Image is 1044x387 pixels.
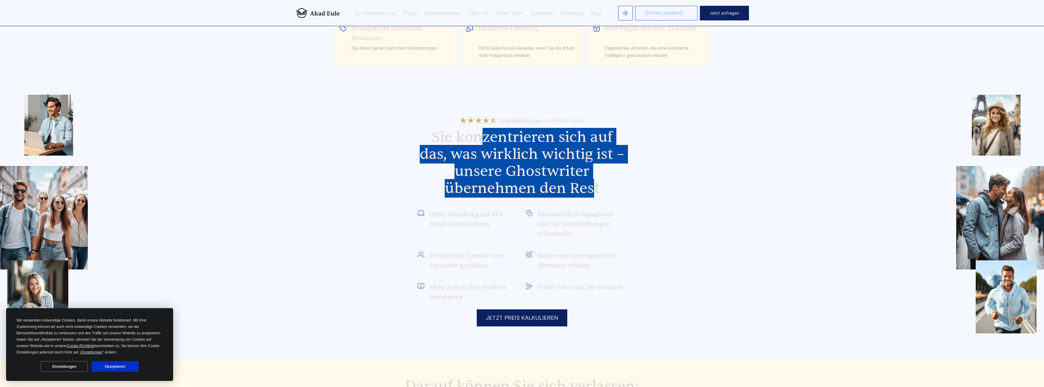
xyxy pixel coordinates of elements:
[80,350,102,354] span: Einstellungen
[429,251,518,270] span: Freizeit mit Familie oder Freunden genießen
[635,6,697,20] a: [PHONE_NUMBER]
[429,209,518,229] span: Ohne Ablenkung auf den Beruf konzentrieren
[417,251,425,258] img: Freizeit mit Familie oder Freunden genießen
[355,11,396,16] a: So funktioniert es
[67,344,94,348] span: Cookie-Richtlinie
[7,260,68,333] img: img3
[468,11,489,16] a: Über uns
[526,209,533,217] img: Ehrenamtlich engagieren oder an Veranstaltungen teilnehmen
[339,25,347,32] img: Unbegrenzte kostenlose Revisionen
[466,25,473,32] img: Pünktliche Lieferung
[424,11,461,16] a: Beispielarbeiten
[91,361,138,372] button: Akzeptieren
[429,283,518,302] span: Mehr Zeit in Ihre Hobbies investieren
[417,129,627,197] h2: Sie konzentrieren sich auf das, was wirklich wichtig ist – unsere Ghostwriter übernehmen den Rest
[6,308,173,381] div: Cookie Consent Prompt
[526,251,533,258] img: Reisen und unvergessliche Momente erleben
[403,11,417,16] a: Preise
[700,6,749,20] button: Jetzt anfragen
[24,95,73,156] img: img2
[417,209,425,217] img: Ohne Ablenkung auf den Beruf konzentrieren
[526,283,533,290] img: Voller Fokus auf Ihr Studium
[538,283,623,292] span: Voller Fokus auf Ihr Studium
[16,317,163,356] div: Wir verwenden notwendige Cookies, damit unsere Website funktioniert. Mit Ihrer Zustimmung können ...
[499,115,543,125] span: 1026 Bewertungen
[351,44,451,59] div: Die Arbeit genau nach Ihren Anforderungen
[531,11,553,16] a: Garantien
[605,44,705,59] div: Plagiatsfreie Arbeiten, die ohne künstliche Intelligenz geschrieben werden
[538,251,627,270] span: Reisen und unvergessliche Momente erleben
[645,11,683,16] span: [PHONE_NUMBER]
[351,23,444,43] h3: Unbegrenzte kostenlose Revisionen
[956,166,1044,269] img: img4
[591,11,601,16] a: Blog
[417,283,425,290] img: Mehr Zeit in Ihre Hobbies investieren
[496,11,524,16] a: Unser Team
[972,95,1021,156] img: img6
[593,25,600,32] img: Kein Plagiat und kein KI-Einsatz
[605,23,698,43] h3: Kein Plagiat und kein KI-Einsatz
[459,115,585,125] a: 1026 Bewertungenon Proven Expert
[538,209,627,239] span: Ehrenamtlich engagieren oder an Veranstaltungen teilnehmen
[477,309,567,326] div: JETZT PREIS KALKULIEREN
[41,361,88,372] button: Einstellungen
[976,260,1037,333] img: img5
[478,44,578,59] div: 100% Geld-zurück-Garantie, wenn Sie die Arbeit nicht fristgerecht erhalten.
[561,11,583,16] a: Erfahrung
[623,11,628,16] img: email
[478,23,571,43] h3: Pünktliche Lieferung
[295,8,340,18] img: logo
